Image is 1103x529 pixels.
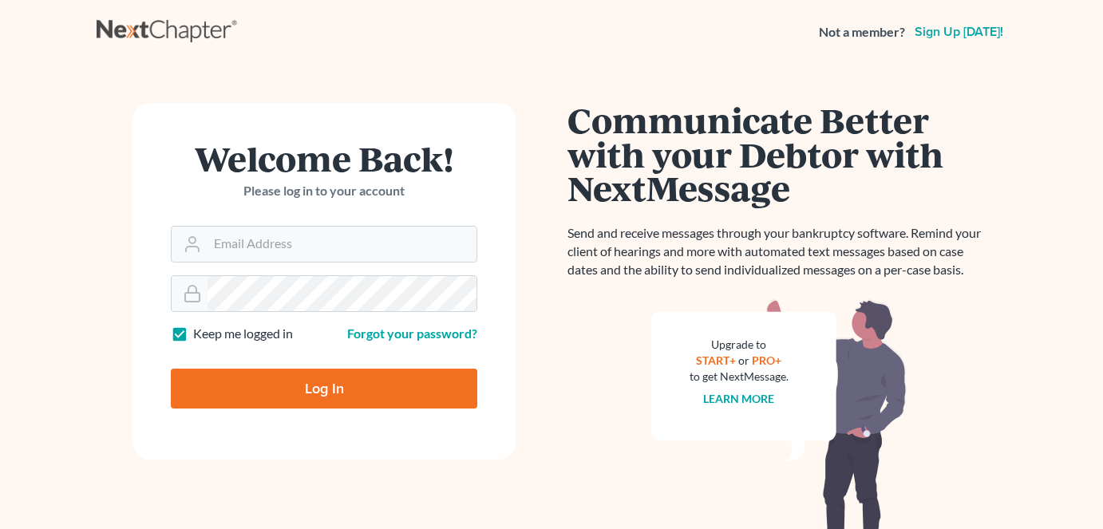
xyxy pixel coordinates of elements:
[690,337,789,353] div: Upgrade to
[753,353,782,367] a: PRO+
[567,224,990,279] p: Send and receive messages through your bankruptcy software. Remind your client of hearings and mo...
[704,392,775,405] a: Learn more
[911,26,1006,38] a: Sign up [DATE]!
[347,326,477,341] a: Forgot your password?
[739,353,750,367] span: or
[171,141,477,176] h1: Welcome Back!
[171,369,477,409] input: Log In
[567,103,990,205] h1: Communicate Better with your Debtor with NextMessage
[193,325,293,343] label: Keep me logged in
[697,353,737,367] a: START+
[819,23,905,41] strong: Not a member?
[690,369,789,385] div: to get NextMessage.
[208,227,476,262] input: Email Address
[171,182,477,200] p: Please log in to your account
